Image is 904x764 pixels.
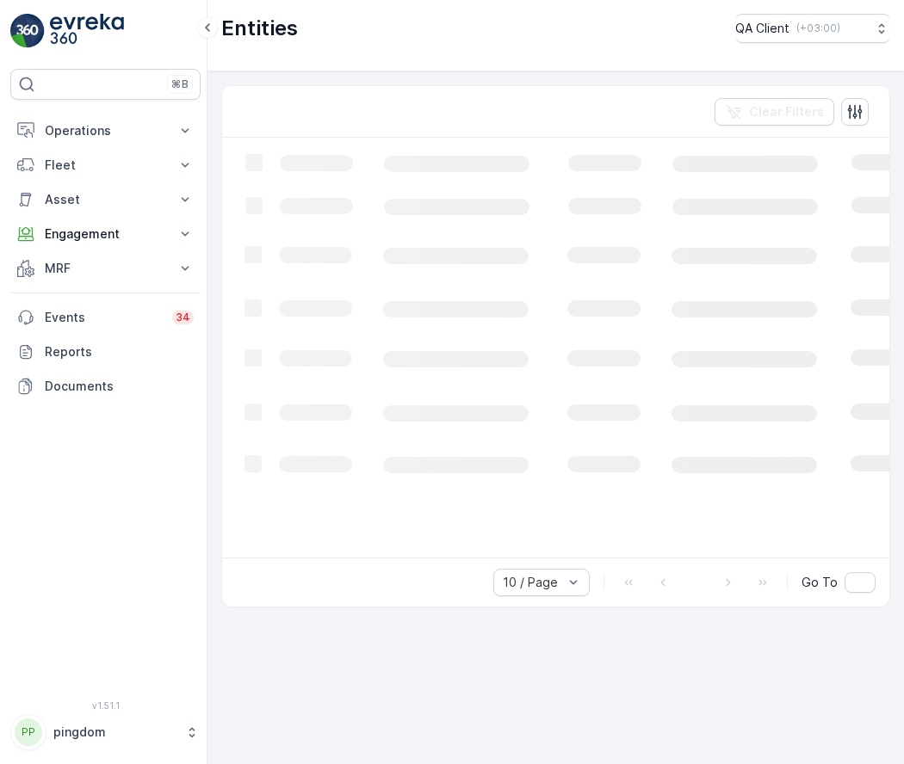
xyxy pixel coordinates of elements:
p: 34 [176,311,190,324]
p: Asset [45,191,166,208]
p: ( +03:00 ) [796,22,840,35]
div: PP [15,718,42,746]
p: Operations [45,122,166,139]
span: Go To [802,574,838,591]
a: Reports [10,335,201,369]
p: Fleet [45,157,166,174]
p: Clear Filters [749,103,824,120]
p: pingdom [53,724,176,741]
button: MRF [10,251,201,286]
p: Engagement [45,225,166,243]
button: Asset [10,182,201,217]
button: Operations [10,114,201,148]
p: ⌘B [171,77,189,91]
p: Events [45,309,162,326]
p: QA Client [735,20,789,37]
p: MRF [45,260,166,277]
p: Entities [221,15,298,42]
p: Reports [45,343,194,360]
p: Documents [45,378,194,395]
button: PPpingdom [10,714,201,750]
a: Events34 [10,300,201,335]
a: Documents [10,369,201,404]
button: Engagement [10,217,201,251]
img: logo [10,14,45,48]
button: Clear Filters [715,98,834,126]
button: Fleet [10,148,201,182]
button: QA Client(+03:00) [735,14,890,43]
img: logo_light-DOdMpM7g.png [50,14,124,48]
span: v 1.51.1 [10,700,201,711]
